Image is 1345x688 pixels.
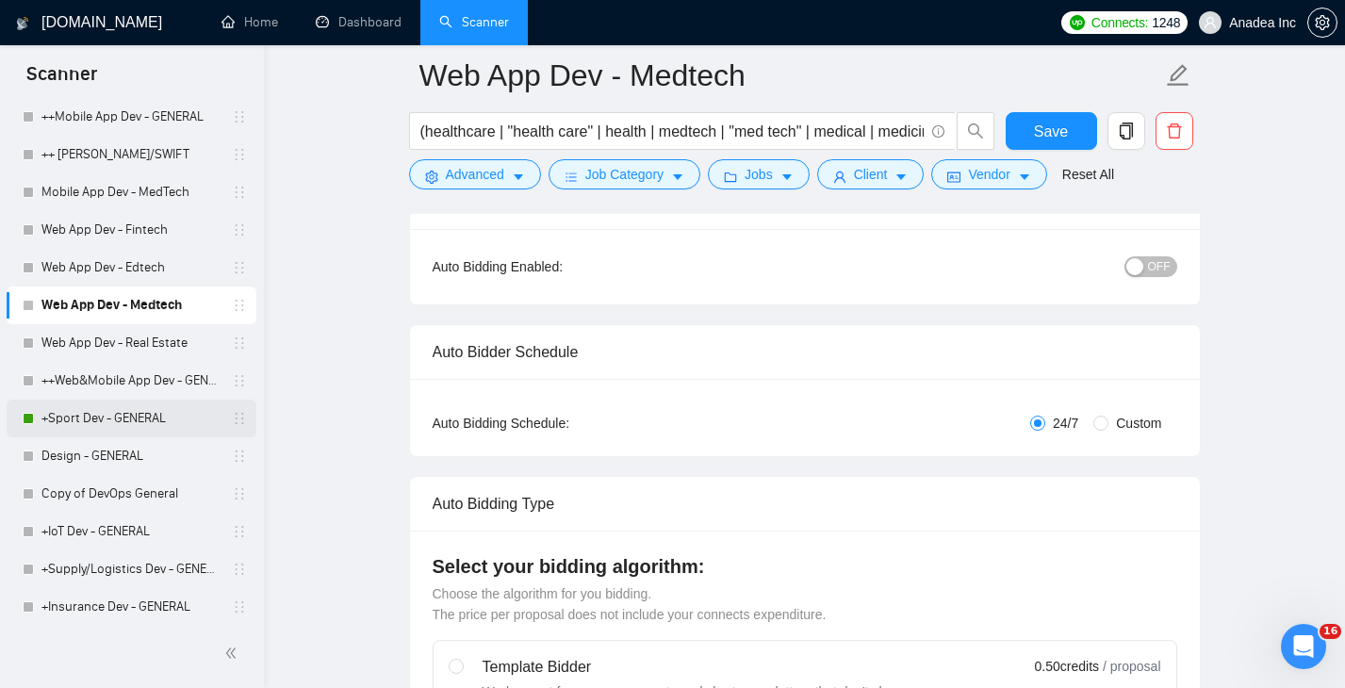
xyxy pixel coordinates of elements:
span: holder [232,486,247,501]
a: ++ [PERSON_NAME]/SWIFT [41,136,221,173]
a: Mobile App Dev - MedTech [41,173,221,211]
button: search [957,112,994,150]
span: user [1204,16,1217,29]
span: caret-down [1018,170,1031,184]
button: Save [1006,112,1097,150]
textarea: Message… [16,504,361,536]
span: caret-down [512,170,525,184]
a: Copy of DevOps General [41,475,221,513]
a: Reset All [1062,164,1114,185]
button: delete [1156,112,1193,150]
button: folderJobscaret-down [708,159,810,189]
span: holder [232,336,247,351]
span: holder [232,449,247,464]
iframe: Intercom live chat [1281,624,1326,669]
span: holder [232,562,247,577]
a: ++Web&Mobile App Dev - GENERAL [41,362,221,400]
span: user [833,170,846,184]
button: Gif picker [59,544,74,559]
span: holder [232,260,247,275]
div: Auto Bidding Schedule: [433,413,681,434]
span: holder [232,185,247,200]
img: upwork-logo.png [1070,15,1085,30]
div: Auto Bidding Enabled: [433,256,681,277]
div: Auto Bidding Type [433,477,1177,531]
a: +Supply/Logistics Dev - GENERAL [41,550,221,588]
img: logo [16,8,29,39]
div: Template Bidder [483,656,920,679]
span: double-left [224,644,243,663]
a: ++Mobile App Dev - GENERAL [41,98,221,136]
button: go back [12,8,48,43]
div: Auto Bidder Schedule [433,325,1177,379]
input: Search Freelance Jobs... [420,120,924,143]
a: setting [1307,15,1337,30]
span: info-circle [932,125,944,138]
button: Upload attachment [90,544,105,559]
a: homeHome [221,14,278,30]
span: Client [854,164,888,185]
span: Custom [1108,413,1169,434]
a: searchScanner [439,14,509,30]
a: +Sport Dev - GENERAL [41,400,221,437]
button: copy [1107,112,1145,150]
span: caret-down [671,170,684,184]
span: holder [232,298,247,313]
span: Connects: [1091,12,1148,33]
span: holder [232,524,247,539]
div: Profile image for MariiaMariiafrom [DOMAIN_NAME] [15,108,362,280]
span: Job Category [585,164,664,185]
button: userClientcaret-down [817,159,925,189]
span: Vendor [968,164,1009,185]
a: Web App Dev - Medtech [41,287,221,324]
span: idcard [947,170,960,184]
span: delete [1156,123,1192,139]
img: Profile image for Mariia [54,10,84,41]
span: 16 [1320,624,1341,639]
span: holder [232,373,247,388]
span: copy [1108,123,1144,139]
button: idcardVendorcaret-down [931,159,1046,189]
span: folder [724,170,737,184]
a: +Insurance Dev - GENERAL [41,588,221,626]
button: Send a message… [323,536,353,566]
span: Jobs [745,164,773,185]
h1: Mariia [91,9,138,24]
span: Scanner [11,60,112,100]
span: Choose the algorithm for you bidding. The price per proposal does not include your connects expen... [433,586,827,622]
span: / proposal [1103,657,1160,676]
span: 1248 [1152,12,1180,33]
button: setting [1307,8,1337,38]
button: barsJob Categorycaret-down [549,159,700,189]
span: holder [232,599,247,614]
button: settingAdvancedcaret-down [409,159,541,189]
div: Mariia says… [15,108,362,303]
a: +IoT Dev - GENERAL [41,513,221,550]
input: Scanner name... [419,52,1162,99]
span: caret-down [894,170,908,184]
a: Web App Dev - Real Estate [41,324,221,362]
span: setting [1308,15,1337,30]
img: Profile image for Mariia [39,132,69,162]
span: Save [1034,120,1068,143]
span: 0.50 credits [1035,656,1099,677]
span: setting [425,170,438,184]
span: from [DOMAIN_NAME] [122,139,256,154]
span: bars [565,170,578,184]
span: Advanced [446,164,504,185]
span: OFF [1148,256,1171,277]
a: Web App Dev - Edtech [41,249,221,287]
div: Close [331,8,365,41]
span: holder [232,147,247,162]
p: Active 30m ago [91,24,188,42]
a: Design - GENERAL [41,437,221,475]
button: Home [295,8,331,43]
span: search [958,123,993,139]
span: edit [1166,63,1190,88]
span: holder [232,222,247,238]
button: Emoji picker [29,544,44,559]
button: Start recording [120,544,135,559]
a: Web App Dev - Fintech [41,211,221,249]
span: Mariia [84,139,122,154]
h4: Select your bidding algorithm: [433,553,1177,580]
